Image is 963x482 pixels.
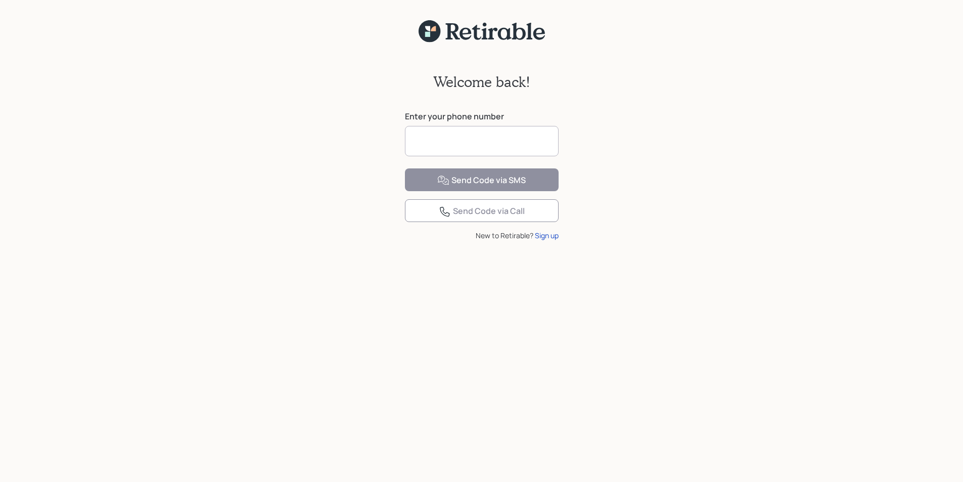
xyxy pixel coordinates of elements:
div: Send Code via SMS [437,174,526,187]
div: New to Retirable? [405,230,559,241]
h2: Welcome back! [433,73,530,91]
div: Sign up [535,230,559,241]
div: Send Code via Call [439,205,525,217]
button: Send Code via SMS [405,168,559,191]
label: Enter your phone number [405,111,559,122]
button: Send Code via Call [405,199,559,222]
